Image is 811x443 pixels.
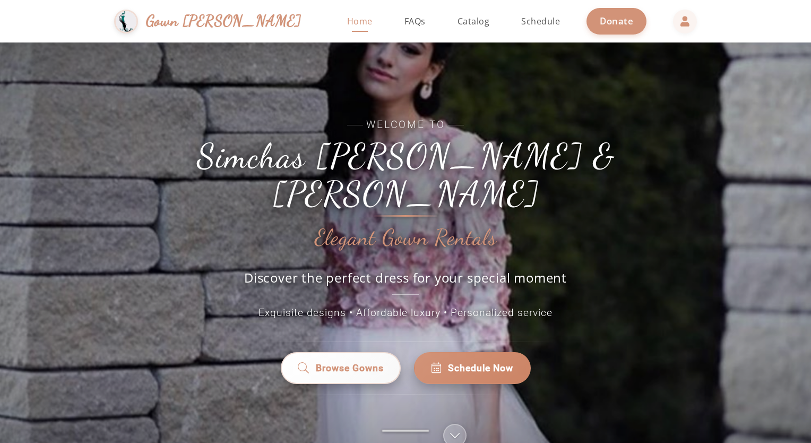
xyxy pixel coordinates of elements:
a: Donate [586,8,646,34]
img: Gown Gmach Logo [114,10,138,33]
span: Donate [600,15,633,27]
h1: Simchas [PERSON_NAME] & [PERSON_NAME] [167,138,644,212]
span: FAQs [404,15,426,27]
span: Gown [PERSON_NAME] [146,10,301,32]
span: Schedule Now [448,361,513,375]
p: Exquisite designs • Affordable luxury • Personalized service [167,305,644,321]
span: Catalog [458,15,490,27]
span: Home [347,15,373,27]
h2: Elegant Gown Rentals [315,226,497,250]
span: Schedule [521,15,560,27]
span: Browse Gowns [315,361,383,375]
p: Discover the perfect dress for your special moment [233,269,578,295]
span: Welcome to [167,117,644,133]
a: Gown [PERSON_NAME] [114,7,312,36]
